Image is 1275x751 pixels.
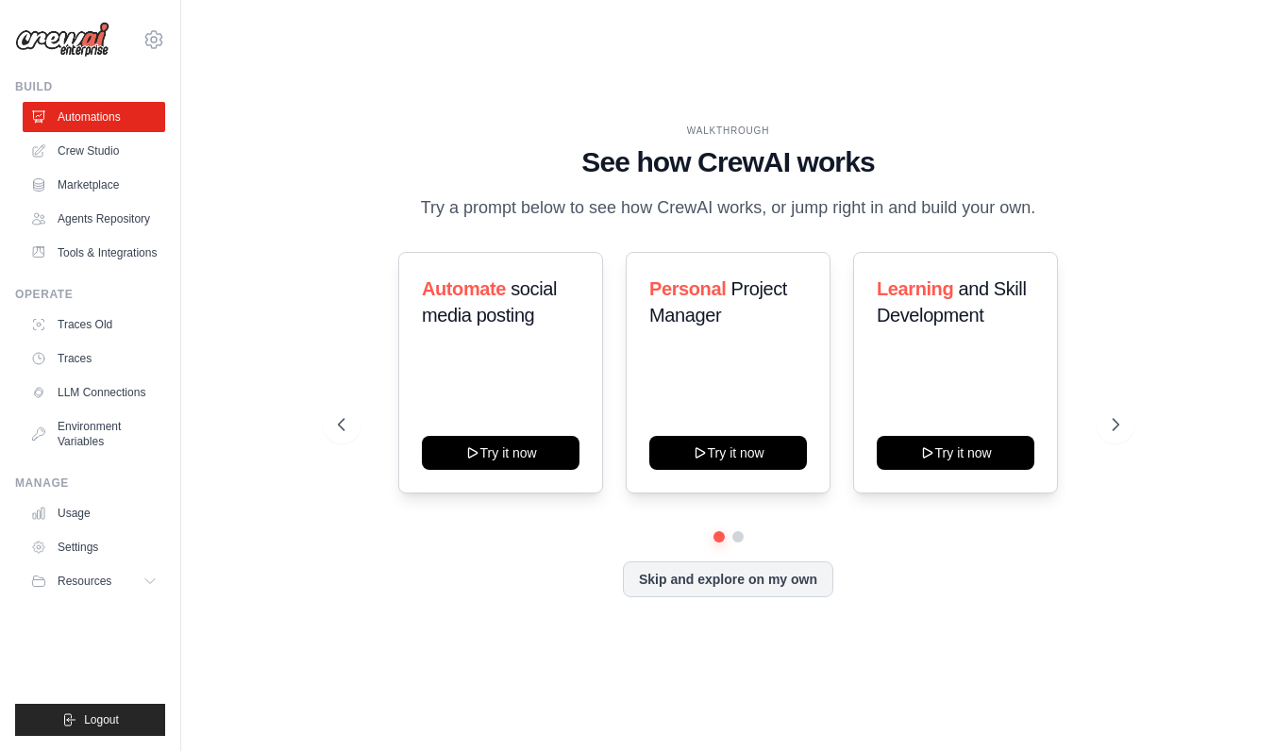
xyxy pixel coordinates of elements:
span: social media posting [422,278,557,325]
div: Build [15,79,165,94]
a: Usage [23,498,165,528]
span: Logout [84,712,119,727]
a: Automations [23,102,165,132]
img: Logo [15,22,109,58]
div: Manage [15,476,165,491]
span: Learning [877,278,953,299]
span: Project Manager [649,278,787,325]
a: Tools & Integrations [23,238,165,268]
a: Crew Studio [23,136,165,166]
button: Skip and explore on my own [623,561,833,597]
span: Automate [422,278,506,299]
span: Resources [58,574,111,589]
h1: See how CrewAI works [338,145,1119,179]
a: LLM Connections [23,377,165,408]
a: Traces Old [23,309,165,340]
a: Environment Variables [23,411,165,457]
div: WALKTHROUGH [338,124,1119,138]
a: Traces [23,343,165,374]
button: Try it now [877,436,1034,470]
button: Logout [15,704,165,736]
a: Marketplace [23,170,165,200]
a: Agents Repository [23,204,165,234]
span: Personal [649,278,726,299]
a: Settings [23,532,165,562]
div: Operate [15,287,165,302]
button: Try it now [422,436,579,470]
button: Try it now [649,436,807,470]
button: Resources [23,566,165,596]
p: Try a prompt below to see how CrewAI works, or jump right in and build your own. [411,194,1046,222]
